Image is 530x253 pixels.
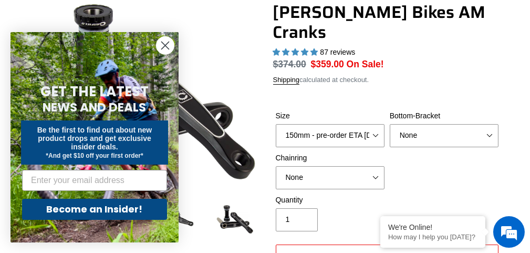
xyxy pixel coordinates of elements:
label: Size [276,110,384,122]
p: How may I help you today? [388,233,477,241]
a: Shipping [273,76,300,85]
span: *And get $10 off your first order* [46,152,143,159]
label: Bottom-Bracket [390,110,498,122]
input: Enter your email address [22,170,167,191]
span: On Sale! [347,57,384,71]
label: Chainring [276,153,384,164]
button: Close dialog [156,36,174,55]
div: We're Online! [388,223,477,231]
span: Be the first to find out about new product drops and get exclusive insider deals. [37,126,152,151]
s: $374.00 [273,59,306,69]
div: calculated at checkout. [273,75,502,85]
img: Load image into Gallery viewer, CANFIELD-AM_DH-CRANKS [212,197,257,242]
span: NEWS AND DEALS [43,99,147,116]
span: GET THE LATEST [40,82,149,101]
span: $359.00 [311,59,344,69]
button: Become an Insider! [22,199,167,220]
label: Quantity [276,195,384,206]
h1: [PERSON_NAME] Bikes AM Cranks [273,2,502,43]
span: 87 reviews [320,48,355,56]
span: 4.97 stars [273,48,320,56]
